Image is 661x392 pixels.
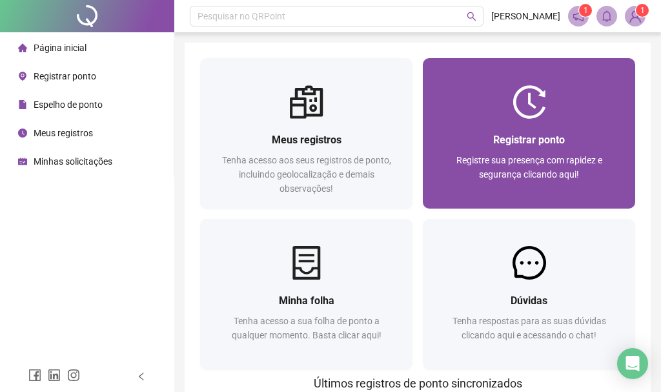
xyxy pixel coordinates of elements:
span: 1 [640,6,645,15]
span: facebook [28,369,41,382]
span: Minhas solicitações [34,156,112,167]
span: Últimos registros de ponto sincronizados [314,377,522,390]
span: Tenha acesso a sua folha de ponto a qualquer momento. Basta clicar aqui! [232,316,381,340]
span: file [18,100,27,109]
span: Página inicial [34,43,86,53]
a: DúvidasTenha respostas para as suas dúvidas clicando aqui e acessando o chat! [423,219,635,369]
span: Dúvidas [511,294,547,307]
span: environment [18,72,27,81]
span: 1 [584,6,588,15]
span: Meus registros [34,128,93,138]
span: left [137,372,146,381]
span: Meus registros [272,134,341,146]
span: bell [601,10,613,22]
span: Espelho de ponto [34,99,103,110]
a: Meus registrosTenha acesso aos seus registros de ponto, incluindo geolocalização e demais observa... [200,58,412,209]
span: schedule [18,157,27,166]
span: Minha folha [279,294,334,307]
span: instagram [67,369,80,382]
span: clock-circle [18,129,27,138]
sup: 1 [579,4,592,17]
span: Tenha respostas para as suas dúvidas clicando aqui e acessando o chat! [453,316,606,340]
span: Registrar ponto [34,71,96,81]
img: 55725 [625,6,645,26]
a: Minha folhaTenha acesso a sua folha de ponto a qualquer momento. Basta clicar aqui! [200,219,412,369]
span: search [467,12,476,21]
span: Registre sua presença com rapidez e segurança clicando aqui! [456,155,602,180]
span: linkedin [48,369,61,382]
span: Tenha acesso aos seus registros de ponto, incluindo geolocalização e demais observações! [222,155,391,194]
span: Registrar ponto [493,134,565,146]
sup: Atualize o seu contato no menu Meus Dados [636,4,649,17]
div: Open Intercom Messenger [617,348,648,379]
span: notification [573,10,584,22]
span: home [18,43,27,52]
span: [PERSON_NAME] [491,9,560,23]
a: Registrar pontoRegistre sua presença com rapidez e segurança clicando aqui! [423,58,635,209]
